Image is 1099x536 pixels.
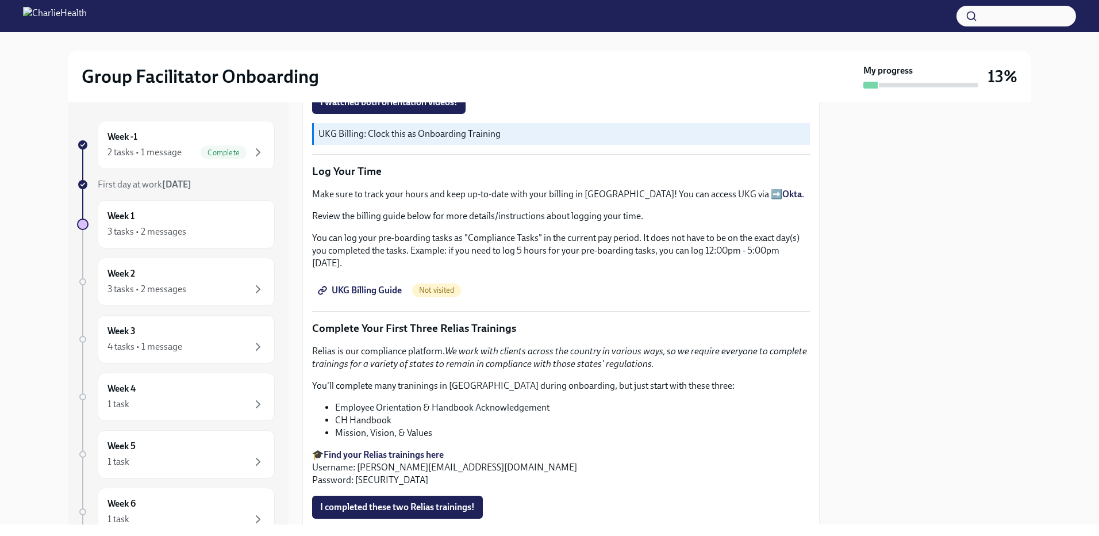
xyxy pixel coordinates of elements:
a: Week 41 task [77,373,275,421]
h6: Week 2 [107,267,135,280]
p: Relias is our compliance platform. [312,345,810,370]
h6: Week 5 [107,440,136,453]
div: 1 task [107,398,129,411]
h2: Group Facilitator Onboarding [82,65,319,88]
li: Employee Orientation & Handbook Acknowledgement [335,401,810,414]
div: 4 tasks • 1 message [107,340,182,353]
p: You'll complete many traninings in [GEOGRAPHIC_DATA] during onboarding, but just start with these... [312,380,810,392]
a: Find your Relias trainings here [324,449,444,460]
h6: Week 6 [107,497,136,510]
a: Week 61 task [77,488,275,536]
span: First day at work [98,179,191,190]
p: You can log your pre-boarding tasks as "Compliance Tasks" in the current pay period. It does not ... [312,232,810,270]
a: Week 34 tasks • 1 message [77,315,275,363]
a: Week 51 task [77,430,275,478]
h6: Week 4 [107,382,136,395]
a: Week -12 tasks • 1 messageComplete [77,121,275,169]
div: 2 tasks • 1 message [107,146,182,159]
a: Okta [782,189,802,200]
a: UKG Billing Guide [312,279,410,302]
p: Complete Your First Three Relias Trainings [312,321,810,336]
h6: Week 1 [107,210,135,223]
p: Review the billing guide below for more details/instructions about logging your time. [312,210,810,223]
span: Complete [201,148,247,157]
h6: Week 3 [107,325,136,338]
p: Log Your Time [312,164,810,179]
button: I completed these two Relias trainings! [312,496,483,519]
div: 3 tasks • 2 messages [107,283,186,296]
span: I completed these two Relias trainings! [320,501,475,513]
li: Mission, Vision, & Values [335,427,810,439]
p: 🎓 Username: [PERSON_NAME][EMAIL_ADDRESS][DOMAIN_NAME] Password: [SECURITY_DATA] [312,449,810,487]
span: I watched both orientation videos! [320,97,458,108]
button: I watched both orientation videos! [312,91,466,114]
li: CH Handbook [335,414,810,427]
h3: 13% [987,66,1017,87]
span: Not visited [412,286,461,294]
strong: [DATE] [162,179,191,190]
a: Week 13 tasks • 2 messages [77,200,275,248]
span: UKG Billing Guide [320,285,402,296]
a: Week 23 tasks • 2 messages [77,258,275,306]
div: 1 task [107,455,129,468]
div: 1 task [107,513,129,526]
p: Make sure to track your hours and keep up-to-date with your billing in [GEOGRAPHIC_DATA]! You can... [312,188,810,201]
h6: Week -1 [107,131,137,143]
em: We work with clients across the country in various ways, so we require everyone to complete train... [312,346,807,369]
div: 3 tasks • 2 messages [107,225,186,238]
a: First day at work[DATE] [77,178,275,191]
p: UKG Billing: Clock this as Onboarding Training [318,128,805,140]
img: CharlieHealth [23,7,87,25]
strong: My progress [863,64,913,77]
